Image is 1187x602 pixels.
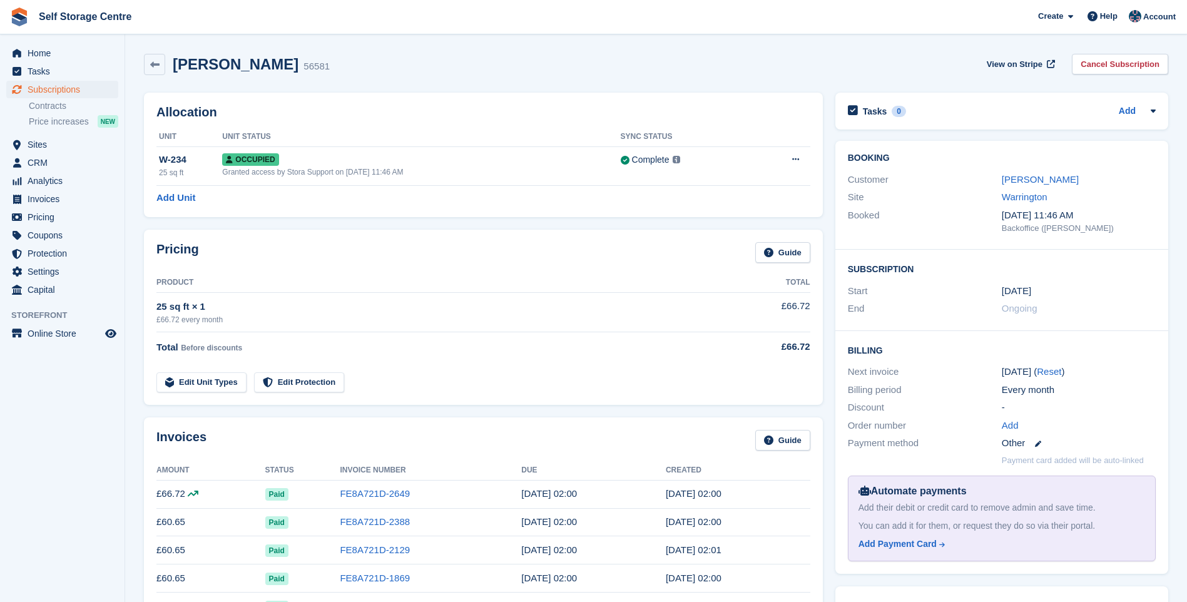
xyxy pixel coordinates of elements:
th: Unit [156,127,222,147]
div: Granted access by Stora Support on [DATE] 11:46 AM [222,166,620,178]
time: 2025-06-06 01:00:40 UTC [666,573,721,583]
span: Invoices [28,190,103,208]
time: 2025-07-07 01:00:00 UTC [521,544,577,555]
span: Before discounts [181,344,242,352]
a: FE8A721D-1869 [340,573,410,583]
span: Capital [28,281,103,298]
div: [DATE] 11:46 AM [1002,208,1156,223]
span: Help [1100,10,1118,23]
span: Ongoing [1002,303,1037,314]
th: Total [723,273,810,293]
div: Other [1002,436,1156,451]
div: Backoffice ([PERSON_NAME]) [1002,222,1156,235]
div: £66.72 [723,340,810,354]
span: Subscriptions [28,81,103,98]
a: Add [1119,105,1136,119]
a: Preview store [103,326,118,341]
a: Edit Protection [254,372,344,393]
a: menu [6,154,118,171]
a: FE8A721D-2388 [340,516,410,527]
a: Self Storage Centre [34,6,136,27]
div: Billing period [848,383,1002,397]
h2: Subscription [848,262,1156,275]
a: Edit Unit Types [156,372,247,393]
span: Pricing [28,208,103,226]
div: Payment method [848,436,1002,451]
h2: Pricing [156,242,199,263]
div: Order number [848,419,1002,433]
a: Reset [1037,366,1061,377]
td: £60.65 [156,536,265,564]
a: View on Stripe [982,54,1057,74]
time: 2025-06-07 01:00:00 UTC [521,573,577,583]
th: Sync Status [621,127,753,147]
a: Guide [755,430,810,451]
a: menu [6,172,118,190]
td: £66.72 [156,480,265,508]
a: menu [6,245,118,262]
div: 0 [892,106,906,117]
div: [DATE] ( ) [1002,365,1156,379]
h2: Booking [848,153,1156,163]
time: 2025-09-06 01:00:09 UTC [666,488,721,499]
div: £66.72 every month [156,314,723,325]
h2: [PERSON_NAME] [173,56,298,73]
span: Occupied [222,153,278,166]
a: Guide [755,242,810,263]
span: Paid [265,573,288,585]
span: CRM [28,154,103,171]
div: End [848,302,1002,316]
div: NEW [98,115,118,128]
th: Status [265,461,340,481]
a: menu [6,44,118,62]
span: Paid [265,488,288,501]
span: Price increases [29,116,89,128]
div: You can add it for them, or request they do so via their portal. [858,519,1145,533]
div: 25 sq ft [159,167,222,178]
a: Add [1002,419,1019,433]
a: menu [6,227,118,244]
a: Warrington [1002,191,1047,202]
time: 2025-07-06 01:01:03 UTC [666,544,721,555]
span: Home [28,44,103,62]
time: 2025-08-07 01:00:00 UTC [521,516,577,527]
time: 2025-09-07 01:00:00 UTC [521,488,577,499]
th: Product [156,273,723,293]
img: icon-info-grey-7440780725fd019a000dd9b08b2336e03edf1995a4989e88bcd33f0948082b44.svg [673,156,680,163]
div: Customer [848,173,1002,187]
div: W-234 [159,153,222,167]
div: Discount [848,400,1002,415]
a: menu [6,190,118,208]
td: £66.72 [723,292,810,332]
div: - [1002,400,1156,415]
h2: Tasks [863,106,887,117]
div: Site [848,190,1002,205]
th: Amount [156,461,265,481]
a: menu [6,325,118,342]
span: Storefront [11,309,125,322]
span: Analytics [28,172,103,190]
time: 2025-08-06 01:00:23 UTC [666,516,721,527]
div: Complete [632,153,670,166]
div: Add Payment Card [858,538,937,551]
div: Booked [848,208,1002,235]
a: [PERSON_NAME] [1002,174,1079,185]
a: Price increases NEW [29,115,118,128]
span: Paid [265,516,288,529]
th: Due [521,461,666,481]
td: £60.65 [156,564,265,593]
span: Sites [28,136,103,153]
div: Add their debit or credit card to remove admin and save time. [858,501,1145,514]
a: FE8A721D-2129 [340,544,410,555]
div: Every month [1002,383,1156,397]
span: Create [1038,10,1063,23]
span: Tasks [28,63,103,80]
a: Add Unit [156,191,195,205]
a: menu [6,81,118,98]
time: 2024-11-06 01:00:00 UTC [1002,284,1031,298]
img: stora-icon-8386f47178a22dfd0bd8f6a31ec36ba5ce8667c1dd55bd0f319d3a0aa187defe.svg [10,8,29,26]
a: menu [6,136,118,153]
th: Unit Status [222,127,620,147]
span: Coupons [28,227,103,244]
span: Protection [28,245,103,262]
